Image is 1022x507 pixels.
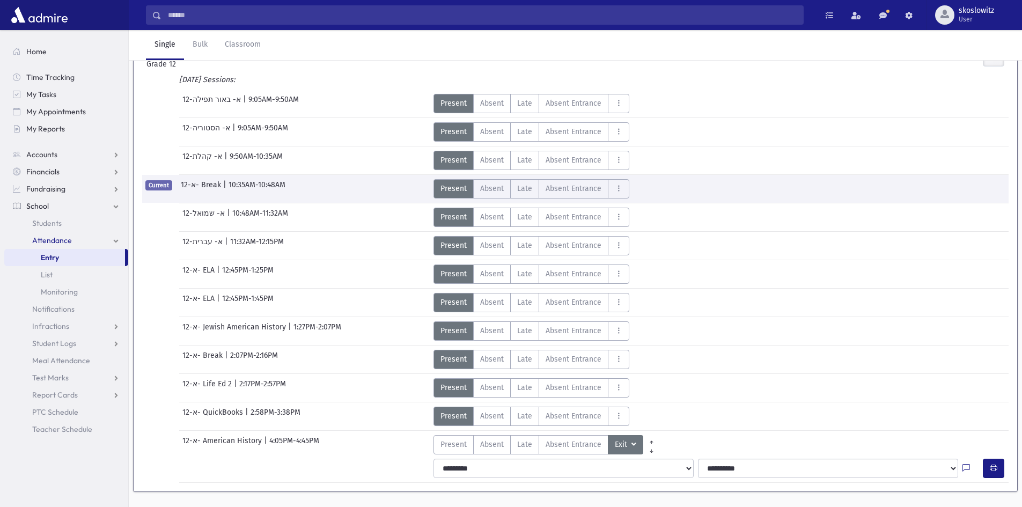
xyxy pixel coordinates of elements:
a: Single [146,30,184,60]
span: Absent Entrance [546,325,601,336]
span: Present [440,297,467,308]
a: Home [4,43,128,60]
span: Present [440,98,467,109]
span: | [227,208,232,227]
span: Absent Entrance [546,410,601,422]
a: Entry [4,249,125,266]
span: 2:17PM-2:57PM [239,378,286,398]
div: AttTypes [433,435,660,454]
span: 12:45PM-1:45PM [222,293,274,312]
span: Absent Entrance [546,240,601,251]
div: AttTypes [433,321,629,341]
span: 12-א- QuickBooks [182,407,245,426]
a: Classroom [216,30,269,60]
span: Late [517,325,532,336]
span: | [225,350,230,369]
span: 12-א- Jewish American History [182,321,288,341]
div: AttTypes [433,208,629,227]
span: Absent [480,382,504,393]
span: 12-א- עברית [182,236,225,255]
span: Absent Entrance [546,126,601,137]
span: Late [517,268,532,280]
span: Monitoring [41,287,78,297]
span: Present [440,439,467,450]
span: 12-א- שמואל [182,208,227,227]
span: 12-א- הסטוריה [182,122,232,142]
a: All Prior [643,435,660,444]
a: Notifications [4,300,128,318]
div: AttTypes [433,236,629,255]
span: | [217,264,222,284]
a: Students [4,215,128,232]
span: Present [440,211,467,223]
span: 11:32AM-12:15PM [230,236,284,255]
i: [DATE] Sessions: [179,75,235,84]
div: AttTypes [433,151,629,170]
span: 12-א- קהלת [182,151,224,170]
span: Late [517,211,532,223]
span: 1:27PM-2:07PM [293,321,341,341]
a: My Appointments [4,103,128,120]
span: Current [145,180,172,190]
span: Late [517,297,532,308]
span: Report Cards [32,390,78,400]
span: | [224,151,230,170]
span: 12-א- American History [182,435,264,454]
span: 12-א- ELA [182,293,217,312]
span: 12-א- Break [181,179,223,199]
span: 12-א- Life Ed 2 [182,378,234,398]
div: AttTypes [433,264,629,284]
span: My Tasks [26,90,56,99]
span: Absent [480,126,504,137]
span: | [264,435,269,454]
span: Late [517,183,532,194]
span: | [243,94,248,113]
button: Exit [608,435,643,454]
div: AttTypes [433,350,629,369]
span: Absent [480,439,504,450]
a: List [4,266,128,283]
a: My Reports [4,120,128,137]
a: Attendance [4,232,128,249]
span: Absent [480,325,504,336]
span: My Appointments [26,107,86,116]
span: Present [440,382,467,393]
span: 12-א- Break [182,350,225,369]
input: Search [161,5,803,25]
span: Absent [480,354,504,365]
span: Student Logs [32,339,76,348]
div: AttTypes [433,293,629,312]
a: Test Marks [4,369,128,386]
span: List [41,270,53,280]
span: | [217,293,222,312]
a: Monitoring [4,283,128,300]
span: Grade 12 [146,58,281,70]
a: All Later [643,444,660,452]
span: | [223,179,229,199]
span: Absent [480,297,504,308]
a: Meal Attendance [4,352,128,369]
span: Late [517,155,532,166]
span: 2:07PM-2:16PM [230,350,278,369]
span: Late [517,410,532,422]
span: Late [517,240,532,251]
span: Absent Entrance [546,354,601,365]
span: 10:48AM-11:32AM [232,208,288,227]
span: Exit [615,439,629,451]
span: Absent Entrance [546,98,601,109]
a: School [4,197,128,215]
span: Home [26,47,47,56]
span: Meal Attendance [32,356,90,365]
span: Present [440,126,467,137]
a: Fundraising [4,180,128,197]
span: | [288,321,293,341]
a: Report Cards [4,386,128,403]
span: | [245,407,251,426]
span: Financials [26,167,60,177]
span: Entry [41,253,59,262]
span: Absent Entrance [546,155,601,166]
span: 12:45PM-1:25PM [222,264,274,284]
span: Absent Entrance [546,382,601,393]
span: | [232,122,238,142]
span: Present [440,325,467,336]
